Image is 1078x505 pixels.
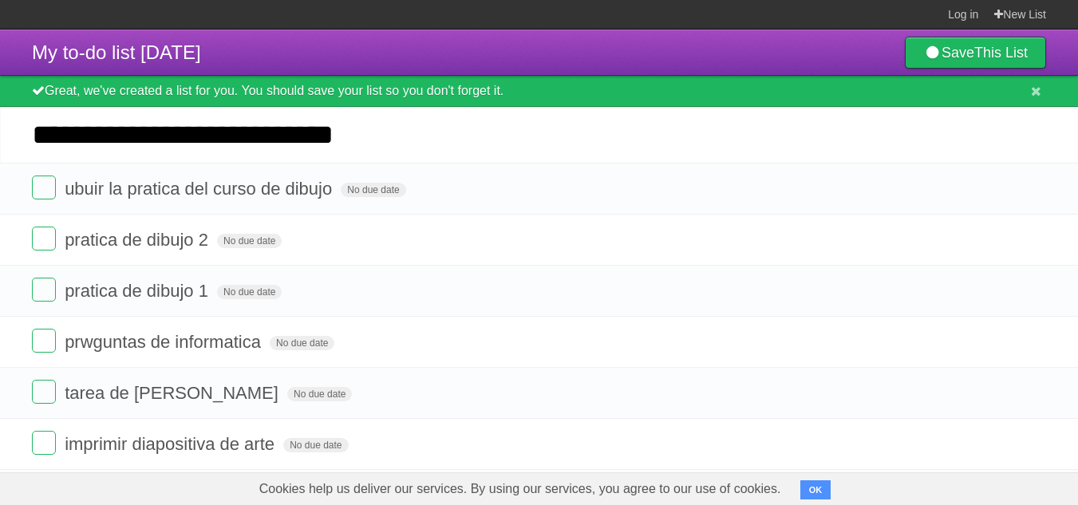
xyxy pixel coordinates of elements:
span: prwguntas de informatica [65,332,265,352]
label: Done [32,176,56,199]
span: pratica de dibujo 2 [65,230,212,250]
span: No due date [283,438,348,452]
span: No due date [217,234,282,248]
span: Cookies help us deliver our services. By using our services, you agree to our use of cookies. [243,473,797,505]
label: Done [32,227,56,251]
span: ubuir la pratica del curso de dibujo [65,179,336,199]
label: Done [32,329,56,353]
b: This List [974,45,1028,61]
span: No due date [341,183,405,197]
label: Done [32,431,56,455]
span: No due date [270,336,334,350]
button: OK [800,480,831,499]
span: tarea de [PERSON_NAME] [65,383,282,403]
span: pratica de dibujo 1 [65,281,212,301]
a: SaveThis List [905,37,1046,69]
span: My to-do list [DATE] [32,41,201,63]
label: Done [32,380,56,404]
span: No due date [217,285,282,299]
span: imprimir diapositiva de arte [65,434,278,454]
label: Done [32,278,56,302]
span: No due date [287,387,352,401]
